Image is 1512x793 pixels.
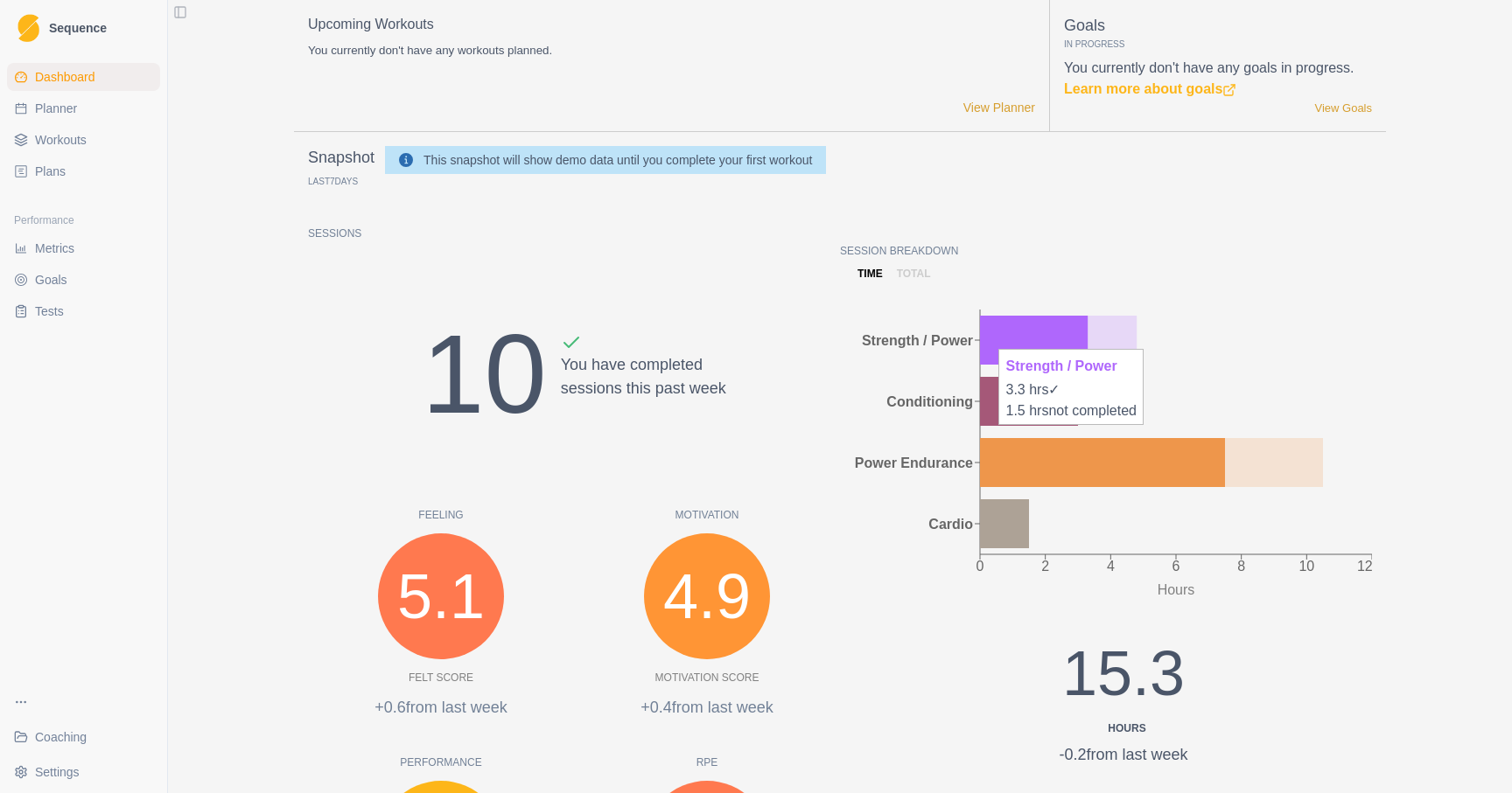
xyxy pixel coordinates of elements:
tspan: 2 [1041,559,1049,574]
p: Last Days [308,177,358,186]
span: Metrics [35,240,74,257]
tspan: 0 [976,559,984,574]
span: 4.9 [663,549,751,643]
p: RPE [574,755,840,770]
span: Goals [35,271,67,289]
p: +0.6 from last week [308,696,574,720]
div: You have completed sessions this past week [561,332,726,458]
a: Goals [7,266,160,294]
button: Settings [7,758,160,786]
tspan: 10 [1298,559,1314,574]
p: Session Breakdown [840,243,1372,259]
p: Motivation Score [655,670,759,685]
p: +0.4 from last week [574,696,840,720]
p: Sessions [308,226,840,241]
div: This snapshot will show demo data until you complete your first workout [423,150,812,170]
img: Logo [17,14,39,43]
a: Plans [7,157,160,185]
tspan: 12 [1357,559,1373,574]
span: 5.1 [397,549,485,643]
tspan: Strength / Power [862,332,973,347]
div: Performance [7,206,160,234]
a: Learn more about goals [1064,81,1236,96]
tspan: Hours [1158,582,1195,597]
tspan: 8 [1237,559,1245,574]
tspan: Cardio [928,516,973,531]
p: In Progress [1064,38,1372,51]
p: Snapshot [308,146,374,170]
tspan: Power Endurance [855,455,973,470]
span: Plans [35,163,66,180]
a: View Planner [963,99,1035,117]
span: 7 [330,177,335,186]
div: 10 [422,290,546,458]
p: total [897,266,931,282]
span: Planner [35,100,77,117]
p: You currently don't have any workouts planned. [308,42,1035,59]
a: Dashboard [7,63,160,91]
p: Feeling [308,507,574,523]
a: Workouts [7,126,160,154]
div: Hours [1011,720,1242,736]
a: Metrics [7,234,160,262]
div: -0.2 from last week [1004,743,1242,767]
p: Felt Score [409,670,473,685]
p: You currently don't have any goals in progress. [1064,58,1372,100]
a: LogoSequence [7,7,160,49]
p: time [857,266,883,282]
a: Coaching [7,723,160,751]
a: Planner [7,94,160,122]
span: Coaching [35,728,87,746]
tspan: 4 [1107,559,1115,574]
span: Workouts [35,131,87,149]
a: View Goals [1314,100,1372,117]
p: Upcoming Workouts [308,14,1035,35]
span: Tests [35,303,64,320]
tspan: 6 [1172,559,1180,574]
a: Tests [7,297,160,325]
p: Performance [308,755,574,770]
span: Dashboard [35,68,95,86]
p: Motivation [574,507,840,523]
p: Goals [1064,14,1372,38]
tspan: Conditioning [886,393,973,408]
span: Sequence [49,22,107,34]
div: 15.3 [1004,626,1242,736]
